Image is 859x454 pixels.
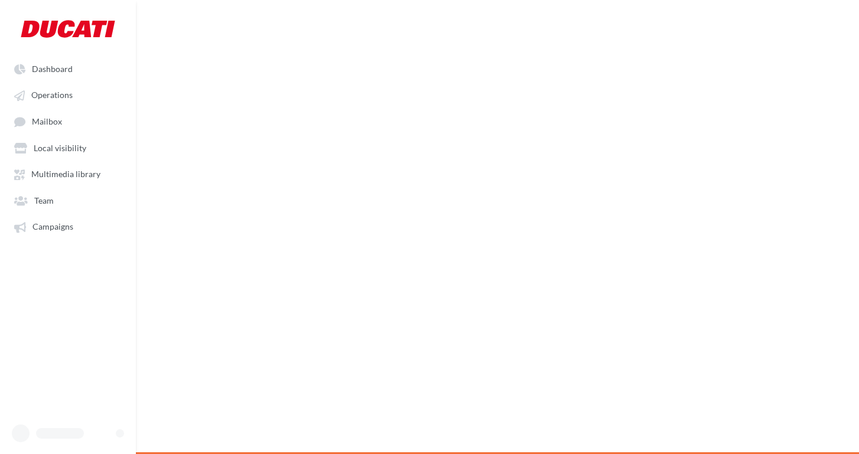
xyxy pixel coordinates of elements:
span: Multimedia library [31,169,100,179]
a: Multimedia library [7,163,129,184]
span: Campaigns [32,222,73,232]
a: Mailbox [7,110,129,132]
span: Dashboard [32,64,73,74]
a: Local visibility [7,137,129,158]
span: Operations [31,90,73,100]
a: Team [7,190,129,211]
span: Team [34,195,54,205]
span: Mailbox [32,116,62,126]
a: Operations [7,84,129,105]
span: Local visibility [34,143,86,153]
